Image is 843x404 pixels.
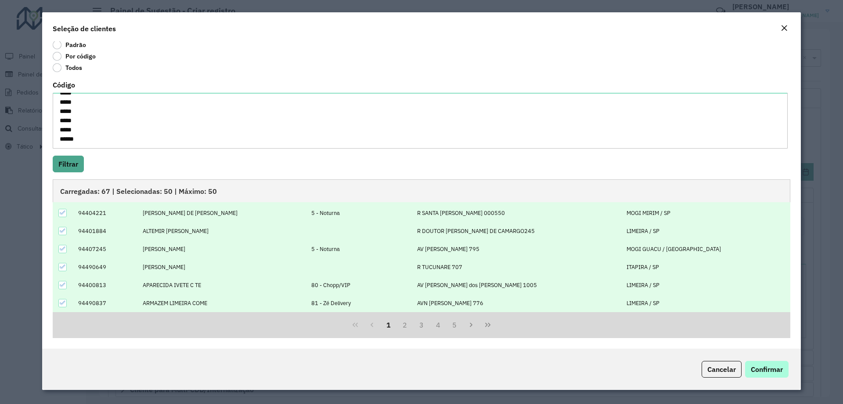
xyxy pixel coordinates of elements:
[778,23,790,34] button: Close
[412,258,622,276] td: R TUCUNARE 707
[307,294,413,312] td: 81 - Zé Delivery
[73,294,138,312] td: 94490837
[479,317,496,333] button: Last Page
[412,294,622,312] td: AVN [PERSON_NAME] 776
[412,204,622,222] td: R SANTA [PERSON_NAME] 000550
[138,258,307,276] td: [PERSON_NAME]
[73,204,138,222] td: 94404221
[53,179,790,202] div: Carregadas: 67 | Selecionadas: 50 | Máximo: 50
[73,276,138,294] td: 94400813
[622,240,790,258] td: MOGI GUACU / [GEOGRAPHIC_DATA]
[73,222,138,240] td: 94401884
[412,240,622,258] td: AV [PERSON_NAME] 795
[138,204,307,222] td: [PERSON_NAME] DE [PERSON_NAME]
[413,317,430,333] button: 3
[412,276,622,294] td: AV [PERSON_NAME] dos [PERSON_NAME] 1005
[53,23,116,34] h4: Seleção de clientes
[622,276,790,294] td: LIMEIRA / SP
[307,204,413,222] td: 5 - Noturna
[307,240,413,258] td: 5 - Noturna
[307,276,413,294] td: 80 - Chopp/VIP
[138,276,307,294] td: APARECIDA IVETE C TE
[707,365,736,374] span: Cancelar
[53,80,75,90] label: Código
[702,361,742,378] button: Cancelar
[622,204,790,222] td: MOGI MIRIM / SP
[53,156,84,172] button: Filtrar
[412,222,622,240] td: R DOUTOR [PERSON_NAME] DE CAMARGO245
[447,317,463,333] button: 5
[53,52,96,61] label: Por código
[73,258,138,276] td: 94490649
[138,222,307,240] td: ALTEMIR [PERSON_NAME]
[138,240,307,258] td: [PERSON_NAME]
[430,317,447,333] button: 4
[380,317,397,333] button: 1
[781,25,788,32] em: Fechar
[463,317,479,333] button: Next Page
[622,222,790,240] td: LIMEIRA / SP
[53,40,86,49] label: Padrão
[751,365,783,374] span: Confirmar
[622,294,790,312] td: LIMEIRA / SP
[396,317,413,333] button: 2
[138,294,307,312] td: ARMAZEM LIMEIRA COME
[622,258,790,276] td: ITAPIRA / SP
[745,361,789,378] button: Confirmar
[73,240,138,258] td: 94407245
[53,63,82,72] label: Todos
